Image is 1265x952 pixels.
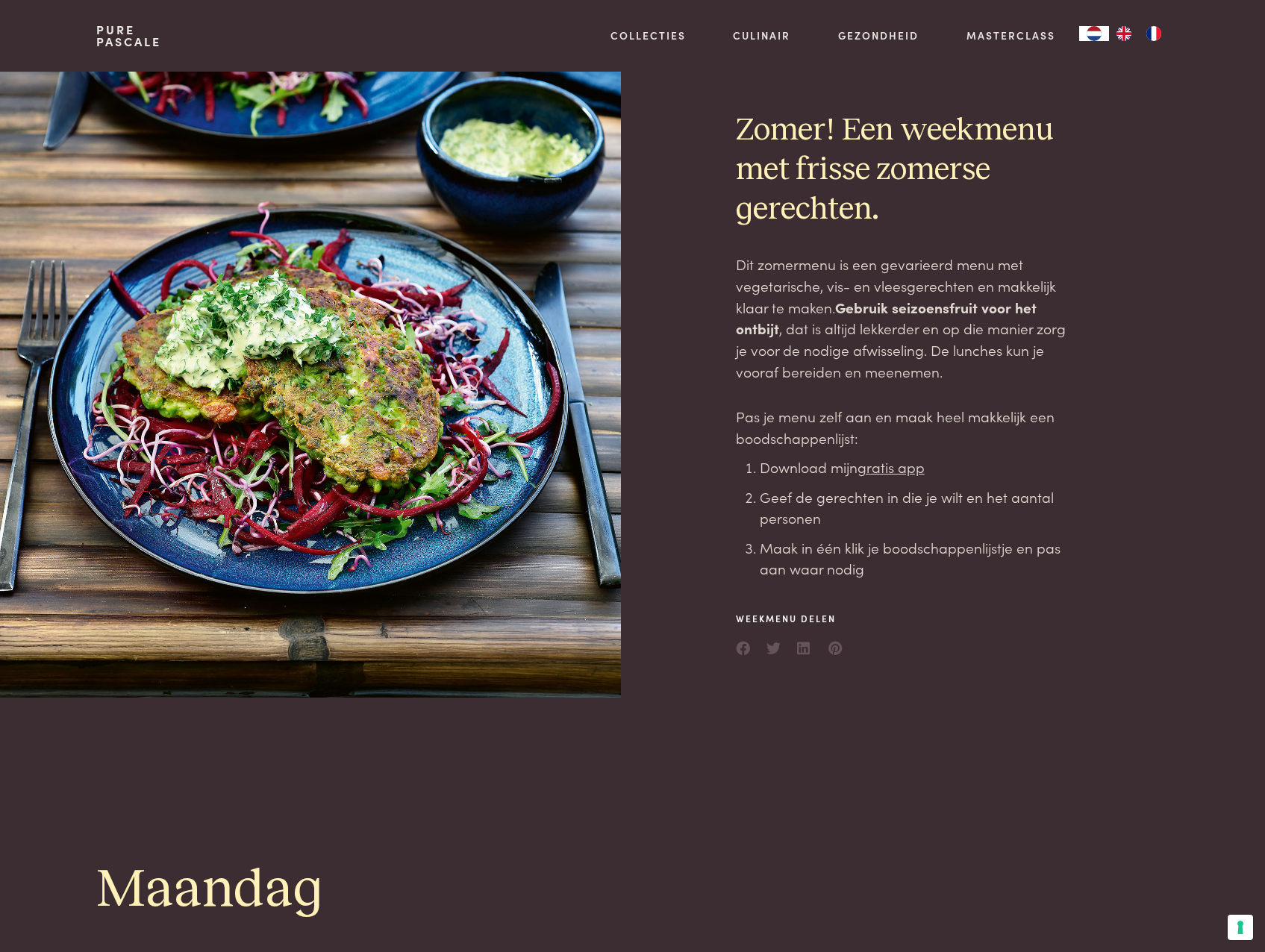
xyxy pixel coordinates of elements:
[966,28,1055,43] a: Masterclass
[1079,26,1169,41] aside: Language selected: Nederlands
[96,24,161,48] a: PurePascale
[858,457,925,477] a: gratis app
[736,612,843,625] span: Weekmenu delen
[1079,26,1109,41] div: Language
[736,297,1037,339] strong: Gebruik seizoensfruit voor het ontbijt
[760,457,1078,478] li: Download mijn
[736,111,1078,230] h2: Zomer! Een weekmenu met frisse zomerse gerechten.
[610,28,686,43] a: Collecties
[1139,26,1169,41] a: FR
[736,254,1078,382] p: Dit zomermenu is een gevarieerd menu met vegetarische, vis- en vleesgerechten en makkelijk klaar ...
[1079,26,1109,41] a: NL
[736,406,1078,448] p: Pas je menu zelf aan en maak heel makkelijk een boodschappenlijst:
[1109,26,1139,41] a: EN
[760,537,1078,580] li: Maak in één klik je boodschappenlijstje en pas aan waar nodig
[1228,915,1253,940] button: Uw voorkeuren voor toestemming voor trackingtechnologieën
[96,857,1168,924] h1: Maandag
[1109,26,1169,41] ul: Language list
[838,28,919,43] a: Gezondheid
[733,28,790,43] a: Culinair
[760,486,1078,529] li: Geef de gerechten in die je wilt en het aantal personen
